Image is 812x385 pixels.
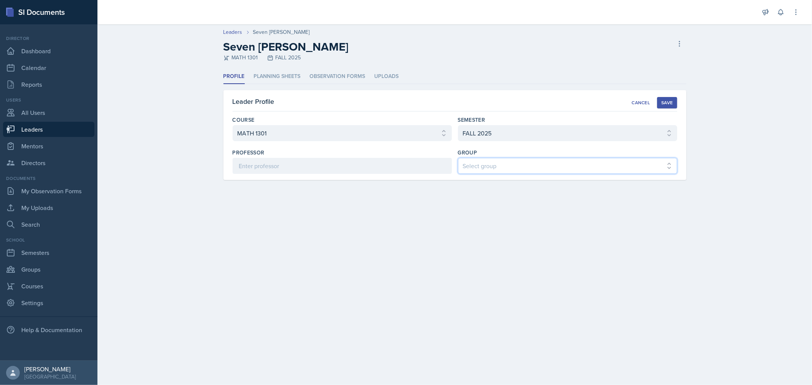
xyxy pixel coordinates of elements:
[3,237,94,243] div: School
[661,100,673,106] div: Save
[233,158,452,174] input: Enter professor
[3,43,94,59] a: Dashboard
[3,77,94,92] a: Reports
[3,322,94,337] div: Help & Documentation
[3,245,94,260] a: Semesters
[375,69,399,84] li: Uploads
[233,116,255,124] label: Course
[3,295,94,310] a: Settings
[3,138,94,154] a: Mentors
[24,365,76,373] div: [PERSON_NAME]
[233,96,274,107] h3: Leader Profile
[627,97,654,108] button: Cancel
[3,155,94,170] a: Directors
[3,262,94,277] a: Groups
[310,69,365,84] li: Observation Forms
[223,69,245,84] li: Profile
[3,217,94,232] a: Search
[233,149,265,156] label: Professor
[254,69,301,84] li: Planning Sheets
[458,149,477,156] label: Group
[223,28,242,36] a: Leaders
[3,105,94,120] a: All Users
[3,97,94,103] div: Users
[223,54,349,62] div: MATH 1301 FALL 2025
[632,100,650,106] div: Cancel
[3,200,94,215] a: My Uploads
[458,116,485,124] label: Semester
[24,373,76,380] div: [GEOGRAPHIC_DATA]
[3,60,94,75] a: Calendar
[253,28,310,36] div: Seven [PERSON_NAME]
[223,40,349,54] h2: Seven [PERSON_NAME]
[3,278,94,294] a: Courses
[3,175,94,182] div: Documents
[3,122,94,137] a: Leaders
[3,183,94,199] a: My Observation Forms
[3,35,94,42] div: Director
[657,97,677,108] button: Save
